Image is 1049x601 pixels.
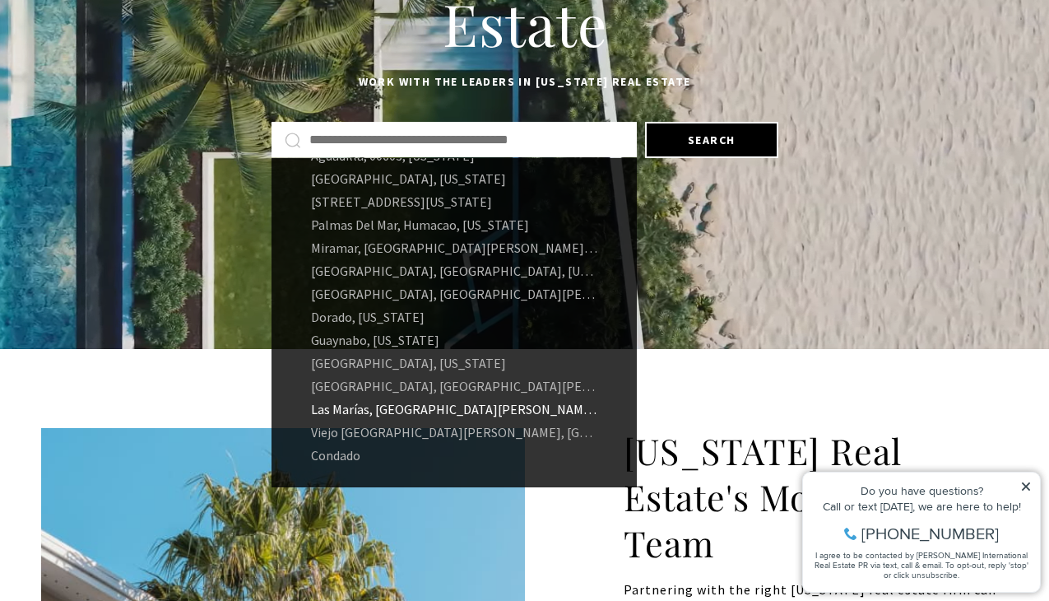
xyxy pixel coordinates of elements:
div: Do you have questions? [17,37,238,49]
input: Search by Address, City, or Neighborhood [309,129,624,151]
a: Palmas Del Mar, Humacao, [US_STATE] [272,213,637,236]
span: I agree to be contacted by [PERSON_NAME] International Real Estate PR via text, call & email. To ... [21,101,234,133]
a: Viejo [GEOGRAPHIC_DATA][PERSON_NAME], [GEOGRAPHIC_DATA][PERSON_NAME], [US_STATE] [272,421,637,444]
a: Condado [272,444,637,467]
div: Call or text [DATE], we are here to help! [17,53,238,64]
a: [GEOGRAPHIC_DATA], [US_STATE] [272,352,637,375]
a: Las Marías, [GEOGRAPHIC_DATA][PERSON_NAME], [US_STATE] [272,398,637,421]
p: Work with the leaders in [US_STATE] Real Estate [41,72,1008,92]
h2: [US_STATE] Real Estate's Most Trusted Team [624,428,1009,566]
a: Dorado, [US_STATE] [272,305,637,328]
a: Guaynabo, [US_STATE] [272,328,637,352]
button: Search [645,122,778,158]
span: [PHONE_NUMBER] [67,77,205,94]
a: Miramar, [GEOGRAPHIC_DATA][PERSON_NAME], 00907, [US_STATE] [272,236,637,259]
a: [GEOGRAPHIC_DATA], [GEOGRAPHIC_DATA][PERSON_NAME], [US_STATE] [272,282,637,305]
a: [GEOGRAPHIC_DATA], [GEOGRAPHIC_DATA], [US_STATE] [272,259,637,282]
a: [GEOGRAPHIC_DATA], [GEOGRAPHIC_DATA][PERSON_NAME], [US_STATE] [272,375,637,398]
a: [STREET_ADDRESS][US_STATE] [272,190,637,213]
a: [GEOGRAPHIC_DATA], [US_STATE] [272,167,637,190]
